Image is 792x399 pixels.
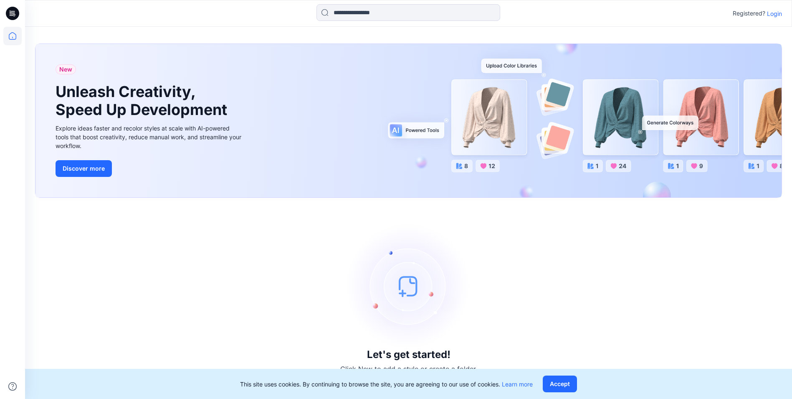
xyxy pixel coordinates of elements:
a: Learn more [502,381,533,388]
a: Discover more [56,160,243,177]
p: This site uses cookies. By continuing to browse the site, you are agreeing to our use of cookies. [240,380,533,389]
h3: Let's get started! [367,349,450,361]
div: Explore ideas faster and recolor styles at scale with AI-powered tools that boost creativity, red... [56,124,243,150]
span: New [59,64,72,74]
p: Login [767,9,782,18]
p: Click New to add a style or create a folder. [340,364,477,374]
img: empty-state-image.svg [346,223,471,349]
p: Registered? [733,8,765,18]
button: Discover more [56,160,112,177]
button: Accept [543,376,577,392]
h1: Unleash Creativity, Speed Up Development [56,83,231,119]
